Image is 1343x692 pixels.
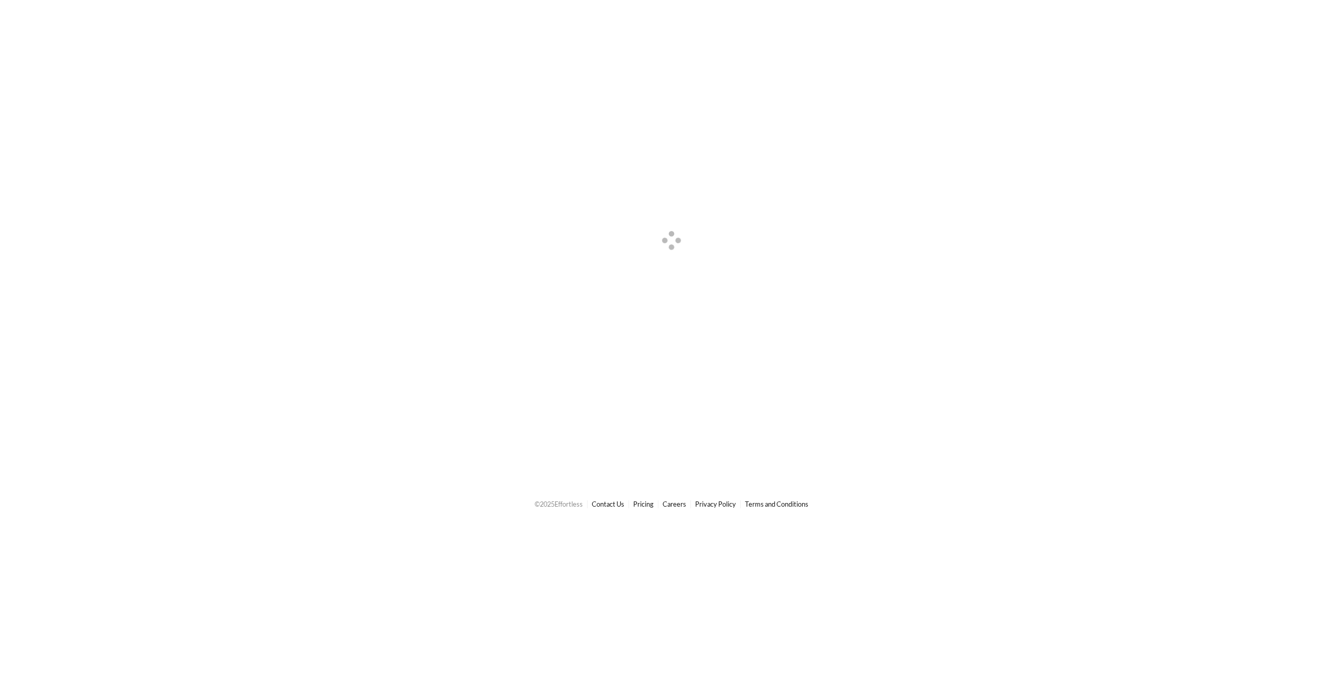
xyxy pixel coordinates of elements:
a: Careers [663,500,686,508]
a: Privacy Policy [695,500,736,508]
a: Terms and Conditions [745,500,808,508]
a: Contact Us [592,500,624,508]
a: Pricing [633,500,654,508]
span: © 2025 Effortless [535,500,583,508]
